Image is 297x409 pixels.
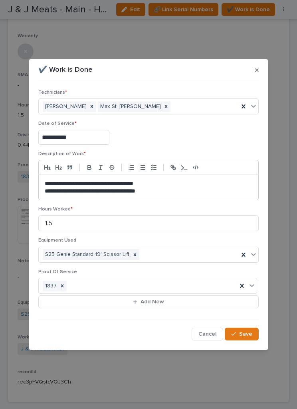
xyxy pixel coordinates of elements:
span: Cancel [198,330,216,338]
div: Max St. [PERSON_NAME] [98,101,162,112]
span: Equipment Used [38,238,76,243]
span: Proof Of Service [38,269,77,274]
div: [PERSON_NAME] [43,101,87,112]
span: Date of Service [38,121,77,126]
span: Save [239,330,252,338]
span: Hours Worked [38,207,73,212]
span: Description of Work [38,151,86,156]
span: Technicians [38,90,67,95]
span: Add New [141,298,164,305]
div: 1837 [43,281,58,291]
button: Add New [38,295,259,308]
div: S25 Genie Standard 19' Scissor Lift [43,249,131,260]
button: Save [225,328,259,340]
p: ✔️ Work is Done [38,66,93,75]
button: Cancel [192,328,223,340]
